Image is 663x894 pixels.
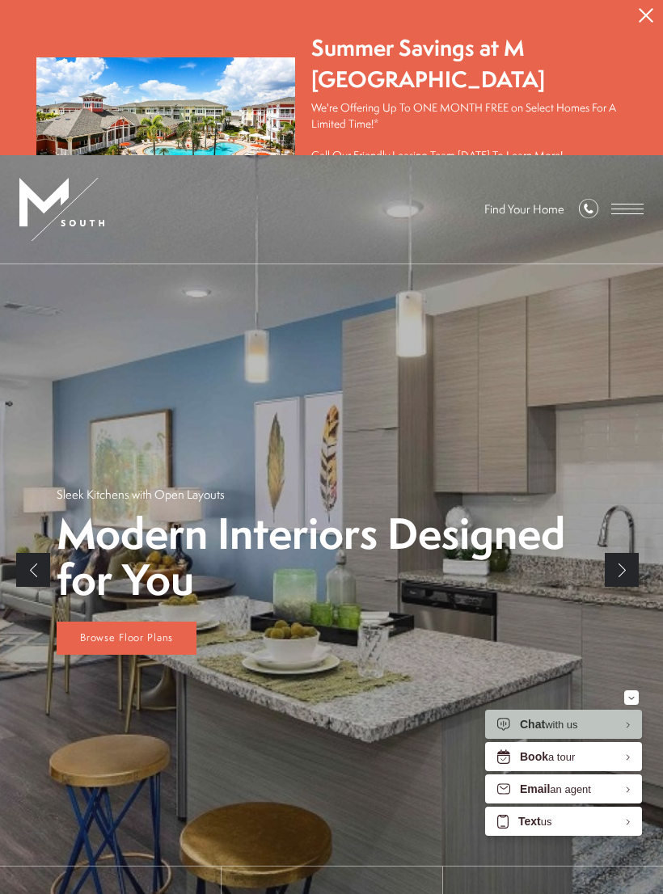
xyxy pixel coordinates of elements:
img: MSouth [19,178,104,242]
button: Open Menu [611,204,644,214]
p: Sleek Kitchens with Open Layouts [57,486,225,503]
a: Call Us at 813-570-8014 [579,199,598,221]
a: Next [605,553,639,587]
p: We're Offering Up To ONE MONTH FREE on Select Homes For A Limited Time!* Call Our Friendly Leasin... [311,99,627,162]
a: Browse Floor Plans [57,622,196,655]
a: Find Your Home [484,200,564,217]
p: Modern Interiors Designed for You [57,511,606,602]
span: Browse Floor Plans [80,630,173,644]
div: Summer Savings at M [GEOGRAPHIC_DATA] [311,32,627,95]
img: Summer Savings at M South Apartments [36,57,295,209]
a: Previous [16,553,50,587]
